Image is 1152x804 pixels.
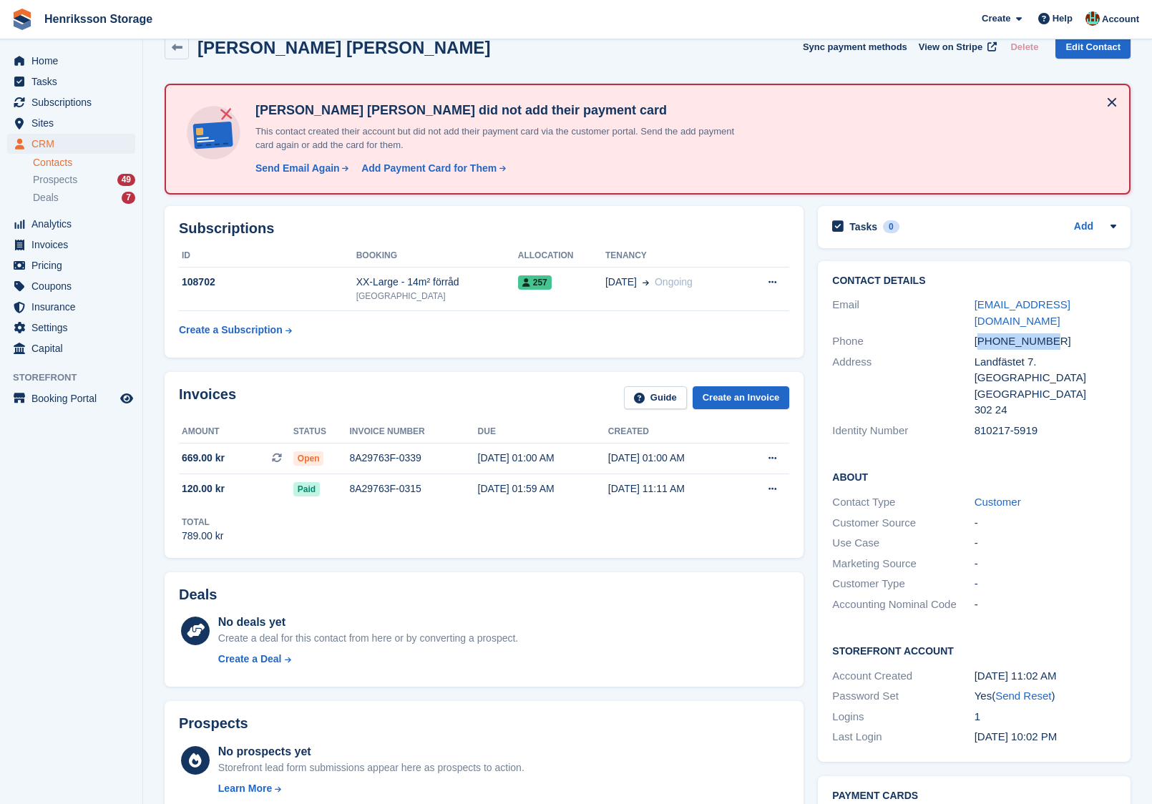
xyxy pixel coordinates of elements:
span: Invoices [31,235,117,255]
span: CRM [31,134,117,154]
div: Accounting Nominal Code [832,597,974,613]
span: Storefront [13,371,142,385]
span: Subscriptions [31,92,117,112]
div: Use Case [832,535,974,551]
span: ( ) [992,690,1055,702]
div: No prospects yet [218,743,524,760]
button: Sync payment methods [803,35,907,59]
a: Deals 7 [33,190,135,205]
span: Insurance [31,297,117,317]
a: View on Stripe [913,35,1000,59]
span: Coupons [31,276,117,296]
a: Add Payment Card for Them [356,161,507,176]
a: Preview store [118,390,135,407]
h2: Subscriptions [179,220,789,237]
img: Isak Martinelle [1085,11,1100,26]
div: Password Set [832,688,974,705]
p: This contact created their account but did not add their payment card via the customer portal. Se... [250,124,751,152]
div: Identity Number [832,423,974,439]
a: menu [7,134,135,154]
h2: Prospects [179,715,248,732]
span: [DATE] [605,275,637,290]
a: menu [7,235,135,255]
button: Delete [1005,35,1044,59]
div: Landfästet 7. [975,354,1116,371]
a: Create a Subscription [179,317,292,343]
h2: Storefront Account [832,643,1116,657]
div: Email [832,297,974,329]
div: Logins [832,709,974,725]
a: menu [7,318,135,338]
div: 0 [883,220,899,233]
a: Prospects 49 [33,172,135,187]
span: View on Stripe [919,40,982,54]
a: Learn More [218,781,524,796]
span: Capital [31,338,117,358]
th: Booking [356,245,518,268]
th: Due [478,421,608,443]
th: Invoice number [349,421,477,443]
div: [DATE] 11:02 AM [975,668,1116,685]
div: Create a Subscription [179,323,283,338]
a: Add [1074,219,1093,235]
div: 7 [122,192,135,204]
div: - [975,597,1116,613]
div: - [975,556,1116,572]
div: Yes [975,688,1116,705]
span: Pricing [31,255,117,275]
img: no-card-linked-e7822e413c904bf8b177c4d89f31251c4716f9871600ec3ca5bfc59e148c83f4.svg [183,102,244,163]
div: Send Email Again [255,161,340,176]
div: [DATE] 01:00 AM [608,451,738,466]
a: Contacts [33,156,135,170]
div: - [975,515,1116,531]
h2: Contact Details [832,275,1116,287]
h2: About [832,469,1116,484]
div: 8A29763F-0339 [349,451,477,466]
div: Phone [832,333,974,350]
span: Create [982,11,1010,26]
a: menu [7,276,135,296]
div: 49 [117,174,135,186]
a: [EMAIL_ADDRESS][DOMAIN_NAME] [975,298,1070,327]
a: Send Reset [995,690,1051,702]
span: Settings [31,318,117,338]
div: Total [182,516,223,529]
div: [GEOGRAPHIC_DATA] [975,386,1116,403]
h2: Invoices [179,386,236,410]
a: menu [7,51,135,71]
div: Create a Deal [218,652,282,667]
a: menu [7,338,135,358]
div: Add Payment Card for Them [361,161,497,176]
div: Customer Source [832,515,974,531]
span: Open [293,451,324,466]
div: [GEOGRAPHIC_DATA] [356,290,518,303]
h4: [PERSON_NAME] [PERSON_NAME] did not add their payment card [250,102,751,119]
span: Home [31,51,117,71]
img: stora-icon-8386f47178a22dfd0bd8f6a31ec36ba5ce8667c1dd55bd0f319d3a0aa187defe.svg [11,9,33,30]
div: [PHONE_NUMBER] [975,333,1116,350]
div: Customer Type [832,576,974,592]
span: Booking Portal [31,388,117,408]
div: Contact Type [832,494,974,511]
div: - [975,535,1116,551]
div: 789.00 kr [182,529,223,544]
a: Henriksson Storage [39,7,158,31]
div: [DATE] 01:00 AM [478,451,608,466]
a: menu [7,297,135,317]
a: menu [7,255,135,275]
div: [DATE] 11:11 AM [608,481,738,496]
span: 120.00 kr [182,481,225,496]
span: Ongoing [655,276,693,288]
div: Learn More [218,781,272,796]
a: Create a Deal [218,652,518,667]
span: 257 [518,275,552,290]
a: Guide [624,386,687,410]
span: Paid [293,482,320,496]
div: XX-Large - 14m² förråd [356,275,518,290]
span: Deals [33,191,59,205]
h2: Deals [179,587,217,603]
a: menu [7,214,135,234]
div: [DATE] 01:59 AM [478,481,608,496]
span: Help [1053,11,1073,26]
a: Create an Invoice [693,386,790,410]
